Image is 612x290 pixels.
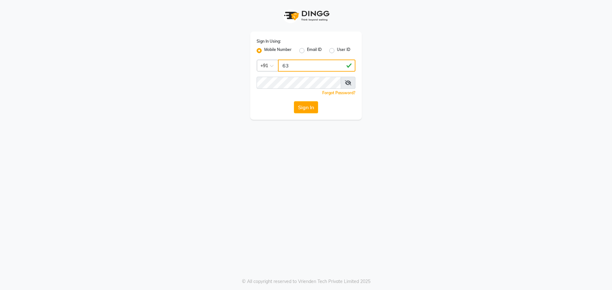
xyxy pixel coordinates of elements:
label: Sign In Using: [257,39,281,44]
button: Sign In [294,101,318,113]
input: Username [257,77,341,89]
label: Email ID [307,47,322,54]
label: Mobile Number [264,47,292,54]
img: logo1.svg [280,6,331,25]
input: Username [278,60,355,72]
a: Forgot Password? [322,90,355,95]
label: User ID [337,47,350,54]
